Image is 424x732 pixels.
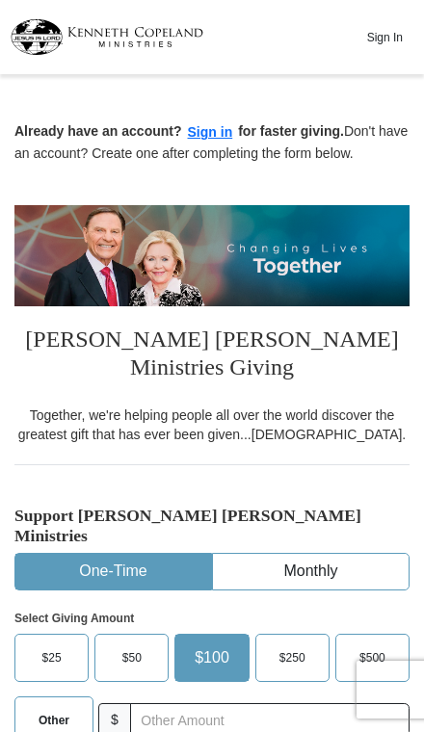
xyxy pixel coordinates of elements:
[14,612,134,625] strong: Select Giving Amount
[213,554,409,589] button: Monthly
[14,123,344,139] strong: Already have an account? for faster giving.
[15,554,211,589] button: One-Time
[359,643,385,672] span: $500
[279,643,305,672] span: $250
[11,19,203,55] img: kcm-header-logo.svg
[122,643,142,672] span: $50
[14,306,410,405] h3: [PERSON_NAME] [PERSON_NAME] Ministries Giving
[14,405,410,444] div: Together, we're helping people all over the world discover the greatest gift that has ever been g...
[356,22,413,52] button: Sign In
[42,643,62,672] span: $25
[195,643,229,672] span: $100
[14,506,410,546] h5: Support [PERSON_NAME] [PERSON_NAME] Ministries
[182,121,239,144] button: Sign in
[14,121,410,163] p: Don't have an account? Create one after completing the form below.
